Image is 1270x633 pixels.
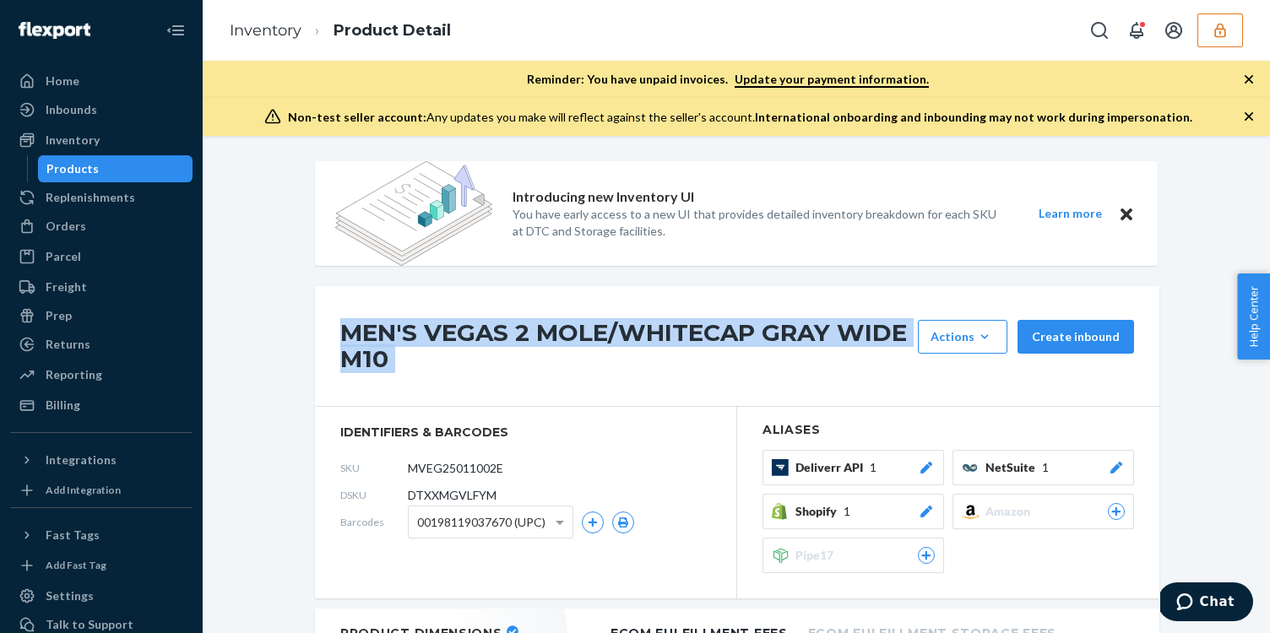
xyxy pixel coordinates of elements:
p: Reminder: You have unpaid invoices. [527,71,929,88]
a: Returns [10,331,193,358]
div: Integrations [46,452,117,468]
span: Pipe17 [795,547,840,564]
button: Open account menu [1157,14,1191,47]
button: Create inbound [1018,320,1134,354]
div: Add Fast Tag [46,558,106,572]
button: Pipe17 [763,538,944,573]
a: Parcel [10,243,193,270]
span: DSKU [340,488,408,502]
div: Add Integration [46,483,121,497]
div: Replenishments [46,189,135,206]
button: Actions [918,320,1007,354]
span: NetSuite [985,459,1042,476]
a: Billing [10,392,193,419]
span: Shopify [795,503,844,520]
div: Prep [46,307,72,324]
p: You have early access to a new UI that provides detailed inventory breakdown for each SKU at DTC ... [513,206,1007,240]
span: DTXXMGVLFYM [408,487,497,504]
span: Deliverr API [795,459,870,476]
button: Help Center [1237,273,1270,360]
span: 1 [870,459,877,476]
span: Non-test seller account: [288,110,426,124]
div: Inbounds [46,101,97,118]
span: Amazon [985,503,1037,520]
div: Billing [46,397,80,414]
button: Shopify1 [763,494,944,529]
div: Inventory [46,132,100,149]
h1: MEN'S VEGAS 2 MOLE/WHITECAP GRAY WIDE M10 [340,320,909,372]
button: Integrations [10,446,193,473]
div: Returns [46,336,90,353]
span: Barcodes [340,515,408,529]
div: Reporting [46,366,102,383]
div: Actions [931,328,995,345]
a: Inventory [10,127,193,154]
a: Orders [10,213,193,240]
a: Settings [10,582,193,609]
a: Product Detail [334,21,451,40]
p: Introducing new Inventory UI [513,187,694,207]
ol: breadcrumbs [216,6,464,56]
a: Inventory [230,21,301,40]
div: Settings [46,587,94,604]
a: Update your payment information. [735,72,929,88]
div: Talk to Support [46,616,133,633]
button: Close [1115,203,1137,225]
a: Prep [10,302,193,329]
span: identifiers & barcodes [340,424,711,441]
div: Orders [46,218,86,235]
h2: Aliases [763,424,1134,436]
button: Open notifications [1120,14,1153,47]
button: Fast Tags [10,522,193,549]
div: Fast Tags [46,527,100,544]
button: Close Navigation [159,14,193,47]
iframe: Opens a widget where you can chat to one of our agents [1160,582,1253,625]
a: Add Fast Tag [10,555,193,576]
div: Freight [46,279,87,295]
button: Amazon [952,494,1134,529]
span: International onboarding and inbounding may not work during impersonation. [755,110,1192,124]
a: Inbounds [10,96,193,123]
div: Products [46,160,99,177]
a: Add Integration [10,480,193,500]
span: SKU [340,461,408,475]
button: Deliverr API1 [763,450,944,485]
span: 00198119037670 (UPC) [417,508,545,537]
a: Reporting [10,361,193,388]
a: Replenishments [10,184,193,211]
button: NetSuite1 [952,450,1134,485]
img: Flexport logo [19,22,90,39]
button: Open Search Box [1083,14,1116,47]
span: 1 [1042,459,1049,476]
div: Home [46,73,79,89]
a: Freight [10,273,193,300]
button: Learn more [1028,203,1112,225]
a: Home [10,68,193,95]
div: Parcel [46,248,81,265]
span: 1 [844,503,850,520]
img: new-reports-banner-icon.82668bd98b6a51aee86340f2a7b77ae3.png [335,161,492,266]
a: Products [38,155,193,182]
div: Any updates you make will reflect against the seller's account. [288,109,1192,126]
